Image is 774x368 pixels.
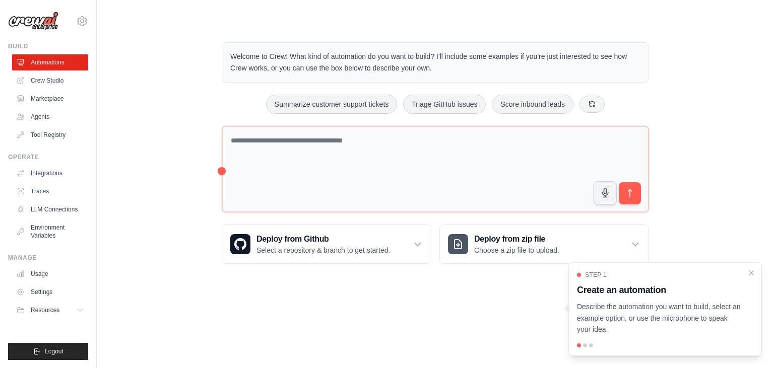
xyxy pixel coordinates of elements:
span: Logout [45,347,63,355]
a: Automations [12,54,88,70]
a: Agents [12,109,88,125]
span: Step 1 [585,271,607,279]
h3: Deploy from zip file [474,233,559,245]
a: Traces [12,183,88,199]
iframe: Chat Widget [724,320,774,368]
button: Score inbound leads [492,95,573,114]
a: Crew Studio [12,72,88,89]
p: Select a repository & branch to get started. [256,245,390,255]
a: LLM Connections [12,201,88,217]
a: Marketplace [12,91,88,107]
button: Summarize customer support tickets [266,95,397,114]
button: Close walkthrough [747,269,755,277]
button: Logout [8,343,88,360]
button: Triage GitHub issues [403,95,486,114]
div: Operate [8,153,88,161]
span: Resources [31,306,59,314]
p: Choose a zip file to upload. [474,245,559,255]
a: Usage [12,266,88,282]
h3: Deploy from Github [256,233,390,245]
p: Welcome to Crew! What kind of automation do you want to build? I'll include some examples if you'... [230,51,640,74]
h3: Create an automation [577,283,741,297]
a: Settings [12,284,88,300]
a: Tool Registry [12,127,88,143]
div: Manage [8,254,88,262]
img: Logo [8,12,58,31]
button: Resources [12,302,88,318]
div: Build [8,42,88,50]
p: Describe the automation you want to build, select an example option, or use the microphone to spe... [577,301,741,335]
a: Integrations [12,165,88,181]
a: Environment Variables [12,219,88,244]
